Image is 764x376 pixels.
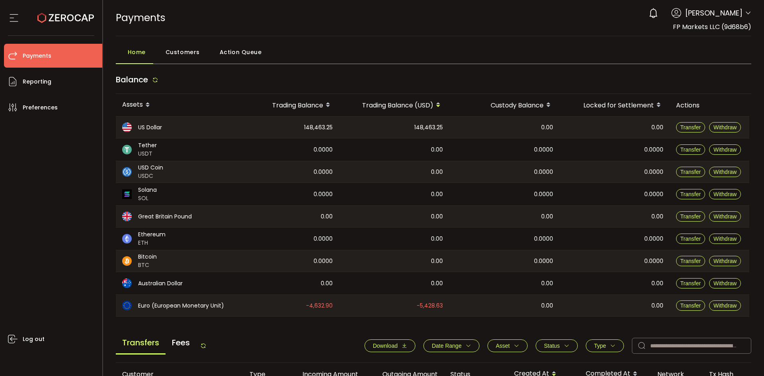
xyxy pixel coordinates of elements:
span: 148,463.25 [304,123,333,132]
span: 0.00 [431,279,443,288]
span: Withdraw [713,280,737,286]
button: Transfer [676,211,706,222]
button: Date Range [423,339,479,352]
span: -5,428.63 [417,301,443,310]
span: 0.00 [431,168,443,177]
button: Withdraw [709,234,741,244]
button: Download [364,339,415,352]
button: Withdraw [709,167,741,177]
span: 0.0000 [534,234,553,244]
span: 0.00 [651,123,663,132]
img: sol_portfolio.png [122,189,132,199]
span: Log out [23,333,45,345]
span: Withdraw [713,169,737,175]
span: 0.00 [431,145,443,154]
span: 0.0000 [534,190,553,199]
button: Withdraw [709,300,741,311]
span: 0.0000 [644,145,663,154]
span: Transfer [680,258,701,264]
div: Custody Balance [449,98,559,112]
button: Asset [487,339,528,352]
span: USDC [138,172,163,180]
span: 0.00 [321,212,333,221]
span: Transfer [680,191,701,197]
button: Transfer [676,234,706,244]
span: Australian Dollar [138,279,183,288]
img: eur_portfolio.svg [122,301,132,310]
button: Transfer [676,144,706,155]
span: 0.0000 [534,257,553,266]
span: 0.00 [651,212,663,221]
span: Solana [138,186,157,194]
span: Transfer [680,169,701,175]
span: Transfer [680,302,701,309]
span: Transfer [680,124,701,131]
span: Home [128,44,146,60]
span: Fees [166,332,196,353]
span: Transfer [680,146,701,153]
img: gbp_portfolio.svg [122,212,132,221]
img: usd_portfolio.svg [122,123,132,132]
span: 0.0000 [644,190,663,199]
span: Tether [138,141,157,150]
span: 0.00 [431,212,443,221]
button: Withdraw [709,211,741,222]
span: Reporting [23,76,51,88]
div: Locked for Settlement [559,98,670,112]
button: Withdraw [709,122,741,132]
span: Asset [496,343,510,349]
span: Withdraw [713,191,737,197]
img: aud_portfolio.svg [122,279,132,288]
span: Withdraw [713,302,737,309]
span: 0.00 [541,212,553,221]
span: 0.0000 [534,168,553,177]
span: US Dollar [138,123,162,132]
img: usdt_portfolio.svg [122,145,132,154]
button: Withdraw [709,256,741,266]
span: Ethereum [138,230,166,239]
span: Withdraw [713,236,737,242]
span: Withdraw [713,213,737,220]
span: 0.0000 [534,145,553,154]
span: 0.0000 [314,168,333,177]
span: Date Range [432,343,462,349]
span: Transfers [116,332,166,355]
span: Type [594,343,606,349]
span: ETH [138,239,166,247]
span: 0.0000 [314,257,333,266]
span: Great Britain Pound [138,212,192,221]
div: Trading Balance (USD) [339,98,449,112]
button: Transfer [676,189,706,199]
span: 0.0000 [644,234,663,244]
span: Bitcoin [138,253,157,261]
span: 0.0000 [314,234,333,244]
img: eth_portfolio.svg [122,234,132,244]
span: Transfer [680,280,701,286]
span: Preferences [23,102,58,113]
button: Withdraw [709,144,741,155]
span: 0.0000 [314,145,333,154]
iframe: Chat Widget [724,338,764,376]
span: USDT [138,150,157,158]
span: 148,463.25 [414,123,443,132]
img: usdc_portfolio.svg [122,167,132,177]
span: Payments [23,50,51,62]
span: Transfer [680,213,701,220]
span: 0.00 [541,301,553,310]
div: Actions [670,101,749,110]
button: Transfer [676,167,706,177]
button: Transfer [676,256,706,266]
button: Withdraw [709,189,741,199]
span: BTC [138,261,157,269]
span: 0.00 [431,257,443,266]
span: -4,632.90 [306,301,333,310]
button: Status [536,339,578,352]
span: Customers [166,44,200,60]
span: Download [373,343,398,349]
span: 0.0000 [644,257,663,266]
span: Action Queue [220,44,262,60]
span: 0.00 [651,301,663,310]
button: Transfer [676,122,706,132]
span: 0.00 [321,279,333,288]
